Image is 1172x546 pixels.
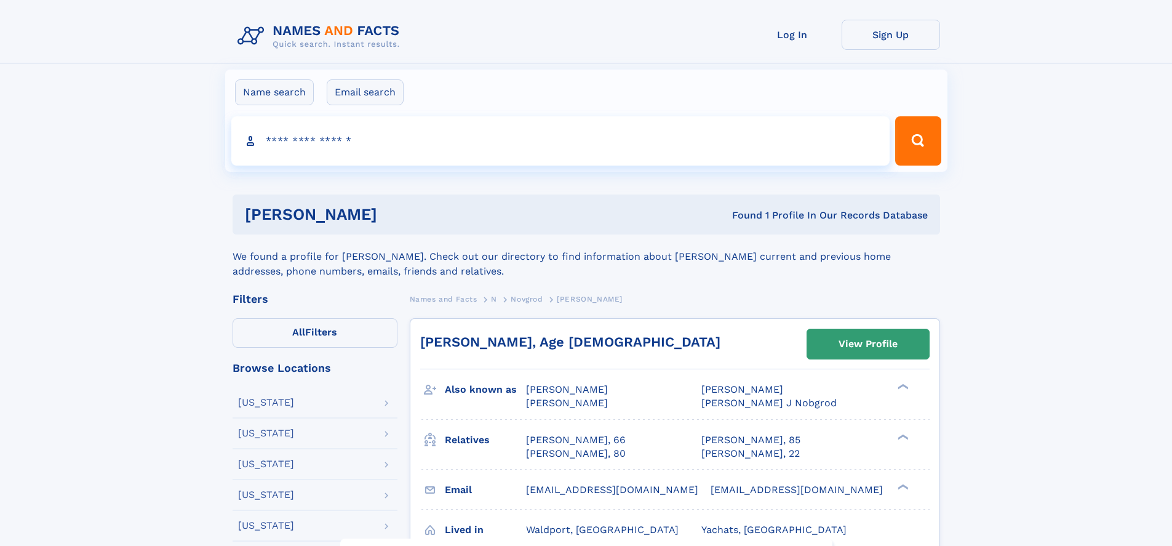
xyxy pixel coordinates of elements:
a: [PERSON_NAME], 85 [701,433,800,447]
span: [PERSON_NAME] J Nobgrod [701,397,837,409]
div: We found a profile for [PERSON_NAME]. Check out our directory to find information about [PERSON_N... [233,235,940,279]
span: [PERSON_NAME] [526,383,608,395]
span: N [491,295,497,303]
button: Search Button [895,116,941,166]
label: Email search [327,79,404,105]
h3: Email [445,480,526,500]
a: Log In [743,20,842,50]
span: [PERSON_NAME] [526,397,608,409]
div: Browse Locations [233,363,397,374]
h1: [PERSON_NAME] [245,207,555,222]
input: search input [231,116,890,166]
div: [US_STATE] [238,428,294,438]
div: [US_STATE] [238,490,294,500]
a: [PERSON_NAME], 66 [526,433,626,447]
span: [PERSON_NAME] [557,295,623,303]
div: Filters [233,294,397,305]
span: All [292,326,305,338]
div: View Profile [839,330,898,358]
img: Logo Names and Facts [233,20,410,53]
h3: Also known as [445,379,526,400]
div: [US_STATE] [238,459,294,469]
a: Sign Up [842,20,940,50]
span: [EMAIL_ADDRESS][DOMAIN_NAME] [711,484,883,496]
span: Yachats, [GEOGRAPHIC_DATA] [701,524,847,536]
a: View Profile [807,329,929,359]
a: N [491,291,497,307]
a: [PERSON_NAME], 22 [701,447,800,460]
div: Found 1 Profile In Our Records Database [554,209,928,222]
label: Filters [233,318,397,348]
div: ❯ [895,433,909,441]
a: [PERSON_NAME], Age [DEMOGRAPHIC_DATA] [420,334,720,350]
a: Novgrod [511,291,543,307]
h3: Lived in [445,520,526,540]
span: Novgrod [511,295,543,303]
a: Names and Facts [410,291,477,307]
a: [PERSON_NAME], 80 [526,447,626,460]
div: [US_STATE] [238,398,294,407]
label: Name search [235,79,314,105]
div: ❯ [895,483,909,491]
div: ❯ [895,383,909,391]
h3: Relatives [445,430,526,451]
span: Waldport, [GEOGRAPHIC_DATA] [526,524,679,536]
div: [US_STATE] [238,521,294,531]
span: [PERSON_NAME] [701,383,783,395]
span: [EMAIL_ADDRESS][DOMAIN_NAME] [526,484,698,496]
